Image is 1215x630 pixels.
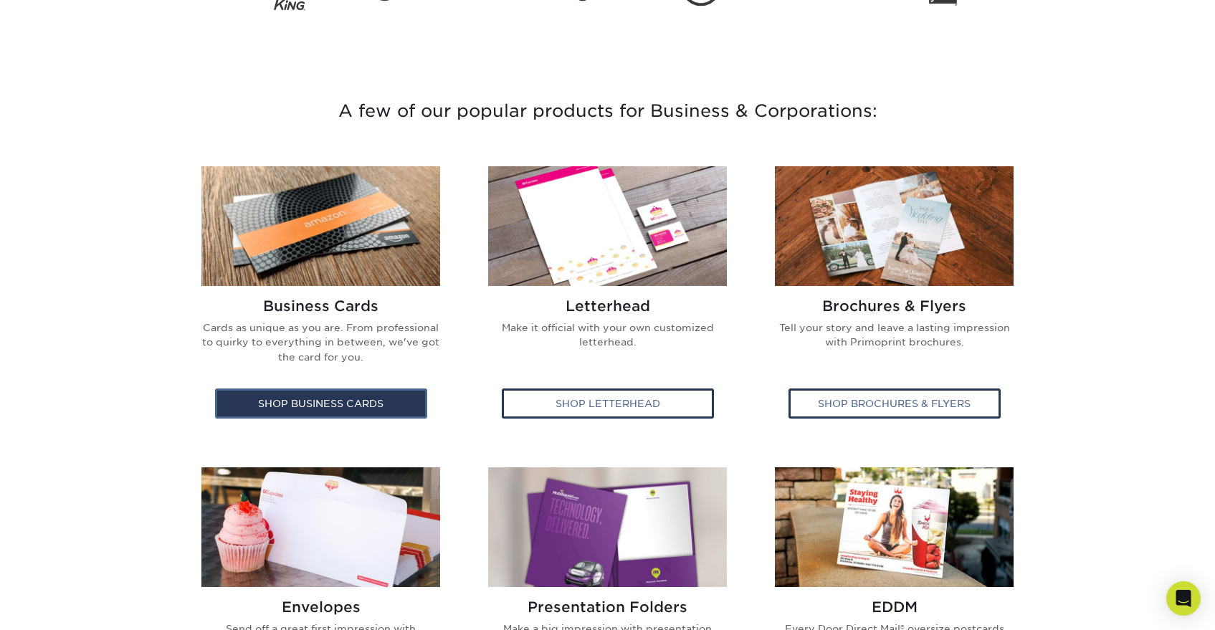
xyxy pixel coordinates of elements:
h2: Presentation Folders [487,598,729,616]
img: Business Cards [201,166,440,286]
h3: A few of our popular products for Business & Corporations: [189,62,1027,161]
div: Open Intercom Messenger [1166,581,1201,616]
a: Letterhead Letterhead Make it official with your own customized letterhead. Shop Letterhead [475,166,740,433]
img: Envelopes [201,467,440,587]
h2: Brochures & Flyers [773,297,1016,315]
h2: Letterhead [487,297,729,315]
p: Tell your story and leave a lasting impression with Primoprint brochures. [773,320,1016,361]
p: Make it official with your own customized letterhead. [487,320,729,361]
img: EDDM [775,467,1014,587]
iframe: Google Customer Reviews [4,586,122,625]
div: Shop Brochures & Flyers [788,388,1001,419]
a: Business Cards Business Cards Cards as unique as you are. From professional to quirky to everythi... [189,166,454,433]
h2: EDDM [773,598,1016,616]
a: Brochures & Flyers Brochures & Flyers Tell your story and leave a lasting impression with Primopr... [762,166,1027,433]
img: Letterhead [488,166,727,286]
div: Shop Business Cards [215,388,427,419]
p: Cards as unique as you are. From professional to quirky to everything in between, we've got the c... [200,320,442,376]
h2: Business Cards [200,297,442,315]
div: Shop Letterhead [502,388,714,419]
h2: Envelopes [200,598,442,616]
img: Presentation Folders [488,467,727,587]
img: Brochures & Flyers [775,166,1014,286]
